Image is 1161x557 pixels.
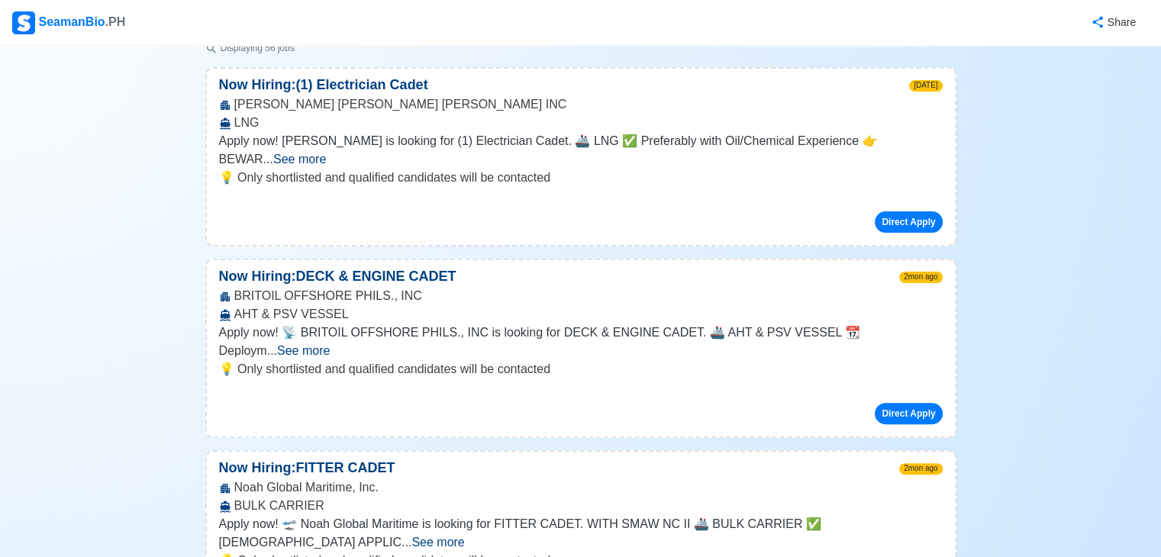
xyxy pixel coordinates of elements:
[263,153,327,166] span: ...
[219,517,821,549] span: Apply now! 🛫 Noah Global Maritime is looking for FITTER CADET. WITH SMAW NC II 🚢 BULK CARRIER ✅ [...
[273,153,326,166] span: See more
[1076,8,1149,37] button: Share
[899,272,942,283] span: 2mon ago
[875,403,942,424] button: Direct Apply
[207,266,469,287] p: Now Hiring: DECK & ENGINE CADET
[207,95,955,132] div: [PERSON_NAME] [PERSON_NAME] [PERSON_NAME] INC LNG
[219,326,861,357] span: Apply now! 📡 BRITOIL OFFSHORE PHILS., INC is looking for DECK & ENGINE CADET. 🚢 AHT & PSV VESSEL ...
[12,11,35,34] img: Logo
[267,344,331,357] span: ...
[12,11,125,34] div: SeamanBio
[909,80,942,92] span: [DATE]
[219,169,943,187] p: 💡 Only shortlisted and qualified candidates will be contacted
[899,463,942,475] span: 2mon ago
[402,536,465,549] span: ...
[207,75,440,95] p: Now Hiring: (1) Electrician Cadet
[207,287,955,324] div: BRITOIL OFFSHORE PHILS., INC AHT & PSV VESSEL
[277,344,330,357] span: See more
[205,41,337,55] p: Displaying 56 jobs
[411,536,464,549] span: See more
[875,211,942,233] button: Direct Apply
[207,478,955,515] div: Noah Global Maritime, Inc. BULK CARRIER
[219,360,943,378] p: 💡 Only shortlisted and qualified candidates will be contacted
[105,15,126,28] span: .PH
[219,134,878,166] span: Apply now! [PERSON_NAME] is looking for (1) Electrician Cadet. 🚢 LNG ✅ Preferably with Oil/Chemic...
[207,458,408,478] p: Now Hiring: FITTER CADET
